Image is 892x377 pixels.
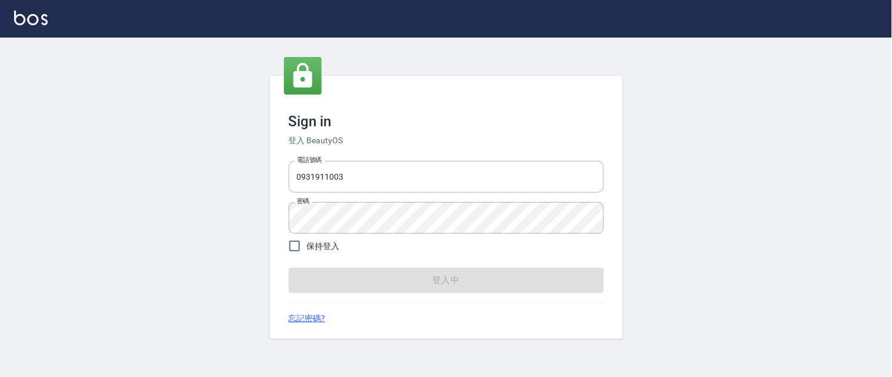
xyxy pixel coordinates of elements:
a: 忘記密碼? [289,312,326,325]
label: 電話號碼 [297,156,322,164]
img: Logo [14,11,48,25]
h3: Sign in [289,113,604,130]
span: 保持登入 [307,240,340,253]
h6: 登入 BeautyOS [289,134,604,147]
label: 密碼 [297,197,309,206]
